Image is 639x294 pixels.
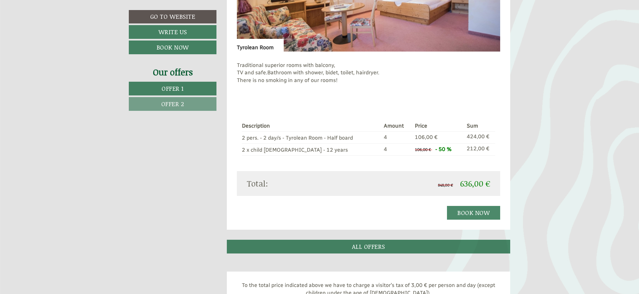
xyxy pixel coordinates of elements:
[435,146,452,152] span: - 50 %
[227,240,511,253] a: ALL OFFERS
[242,178,369,189] div: Total:
[464,143,495,155] td: 212,00 €
[129,25,216,39] a: Write us
[129,10,216,23] a: Go to website
[237,39,284,52] div: Tyrolean Room
[237,62,500,92] p: Traditional superior rooms with balcony, TV and safe.Bathroom with shower, bidet, toilet, hairdry...
[415,134,438,140] span: 106,00 €
[242,143,381,155] td: 2 x child [DEMOGRAPHIC_DATA] - 12 years
[447,206,500,220] a: Book now
[242,131,381,143] td: 2 pers. - 2 day/s - Tyrolean Room - Half board
[381,121,412,131] th: Amount
[381,131,412,143] td: 4
[162,84,184,93] span: Offer 1
[438,182,453,188] span: 848,00 €
[381,143,412,155] td: 4
[412,121,464,131] th: Price
[415,147,431,152] span: 106,00 €
[129,66,216,78] div: Our offers
[460,178,490,189] span: 636,00 €
[242,121,381,131] th: Description
[161,99,184,108] span: Offer 2
[464,131,495,143] td: 424,00 €
[464,121,495,131] th: Sum
[129,41,216,54] a: Book now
